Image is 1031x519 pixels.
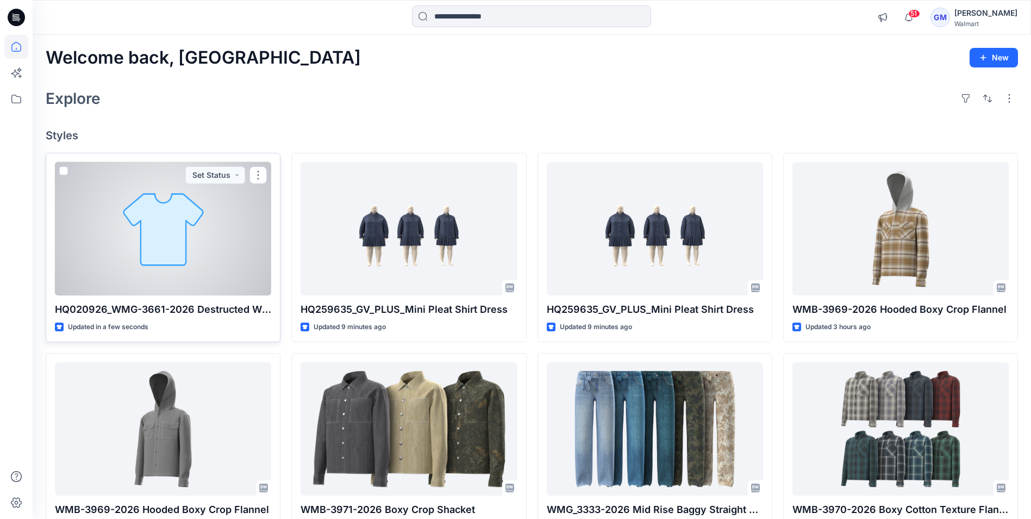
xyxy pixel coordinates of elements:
p: Updated 3 hours ago [805,322,871,333]
a: WMB-3970-2026 Boxy Cotton Texture Flannel [792,362,1009,496]
p: HQ259635_GV_PLUS_Mini Pleat Shirt Dress [547,302,763,317]
div: GM [930,8,950,27]
a: WMB-3969-2026 Hooded Boxy Crop Flannel [55,362,271,496]
a: WMB-3969-2026 Hooded Boxy Crop Flannel [792,162,1009,295]
p: Updated 9 minutes ago [314,322,386,333]
p: WMB-3969-2026 Hooded Boxy Crop Flannel [55,502,271,517]
div: [PERSON_NAME] [954,7,1017,20]
div: Walmart [954,20,1017,28]
a: WMB-3971-2026 Boxy Crop Shacket [301,362,517,496]
button: New [970,48,1018,67]
p: Updated in a few seconds [68,322,148,333]
p: HQ020926_WMG-3661-2026 Destructed Wide Leg [55,302,271,317]
h4: Styles [46,129,1018,142]
h2: Explore [46,90,101,107]
p: WMB-3970-2026 Boxy Cotton Texture Flannel [792,502,1009,517]
a: WMG_3333-2026 Mid Rise Baggy Straight Pant [547,362,763,496]
a: HQ020926_WMG-3661-2026 Destructed Wide Leg [55,162,271,295]
p: WMB-3969-2026 Hooded Boxy Crop Flannel [792,302,1009,317]
span: 51 [908,9,920,18]
p: HQ259635_GV_PLUS_Mini Pleat Shirt Dress [301,302,517,317]
a: HQ259635_GV_PLUS_Mini Pleat Shirt Dress [547,162,763,295]
p: WMG_3333-2026 Mid Rise Baggy Straight Pant [547,502,763,517]
p: Updated 9 minutes ago [560,322,632,333]
a: HQ259635_GV_PLUS_Mini Pleat Shirt Dress [301,162,517,295]
p: WMB-3971-2026 Boxy Crop Shacket [301,502,517,517]
h2: Welcome back, [GEOGRAPHIC_DATA] [46,48,361,68]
